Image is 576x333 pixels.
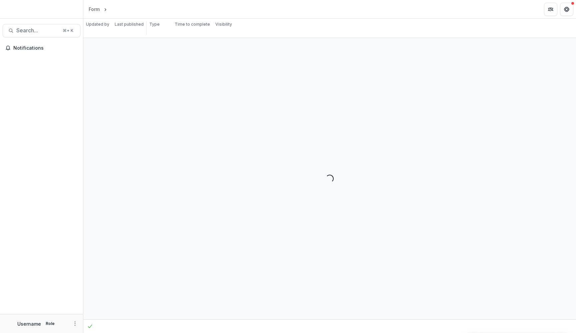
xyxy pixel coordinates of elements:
span: Search... [16,27,59,34]
span: Notifications [13,45,78,51]
button: Partners [544,3,557,16]
div: ⌘ + K [61,27,75,34]
a: Form [86,4,102,14]
button: More [71,320,79,328]
p: Username [17,320,41,327]
button: Notifications [3,43,80,53]
button: Get Help [560,3,573,16]
p: Time to complete [175,21,210,27]
button: Search... [3,24,80,37]
p: Last published [115,21,144,27]
div: Form [89,6,100,13]
nav: breadcrumb [86,4,137,14]
p: Type [149,21,160,27]
p: Updated by [86,21,109,27]
p: Role [44,321,57,327]
p: Visibility [215,21,232,27]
